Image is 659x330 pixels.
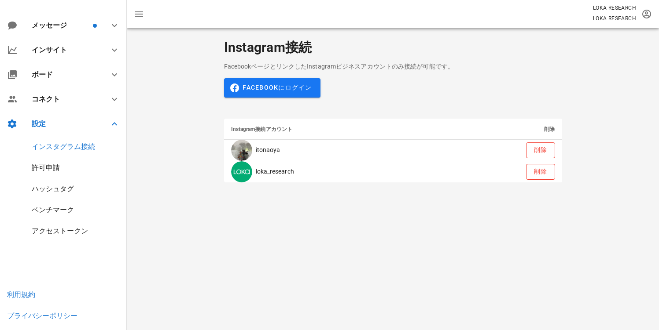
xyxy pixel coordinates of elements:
[32,163,60,172] a: 許可申請
[224,84,321,91] a: Facebookにログイン
[593,4,636,12] p: LOKA RESEARCH
[32,227,88,235] a: アクセストークン
[224,78,321,98] button: Facebookにログイン
[224,140,441,161] td: itonaoya
[593,14,636,23] p: LOKA RESEARCH
[32,185,74,193] a: ハッシュタグ
[224,161,441,182] td: loka_research
[534,146,548,154] span: 削除
[224,119,441,140] th: Instagram接続アカウント
[93,24,97,28] span: バッジ
[231,140,252,161] img: itonaoya
[231,126,293,132] span: Instagram接続アカウント
[534,168,548,176] span: 削除
[232,84,312,92] span: Facebookにログイン
[224,40,312,54] h2: Instagram接続
[32,206,74,214] a: ベンチマーク
[526,142,555,158] button: 削除
[544,126,555,132] span: 削除
[32,46,99,54] div: インサイト
[231,161,252,182] img: loka_research
[32,142,95,151] a: インスタグラム接続
[32,70,99,79] div: ボード
[7,312,77,320] a: プライバシーポリシー
[32,95,99,103] div: コネクト
[32,120,99,128] div: 設定
[224,62,562,71] p: FacebookページとリンクしたInstagramビジネスアカウントのみ接続が可能です。
[526,164,555,180] button: 削除
[32,21,91,29] div: メッセージ
[7,290,35,299] a: 利用規約
[441,119,562,140] th: 削除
